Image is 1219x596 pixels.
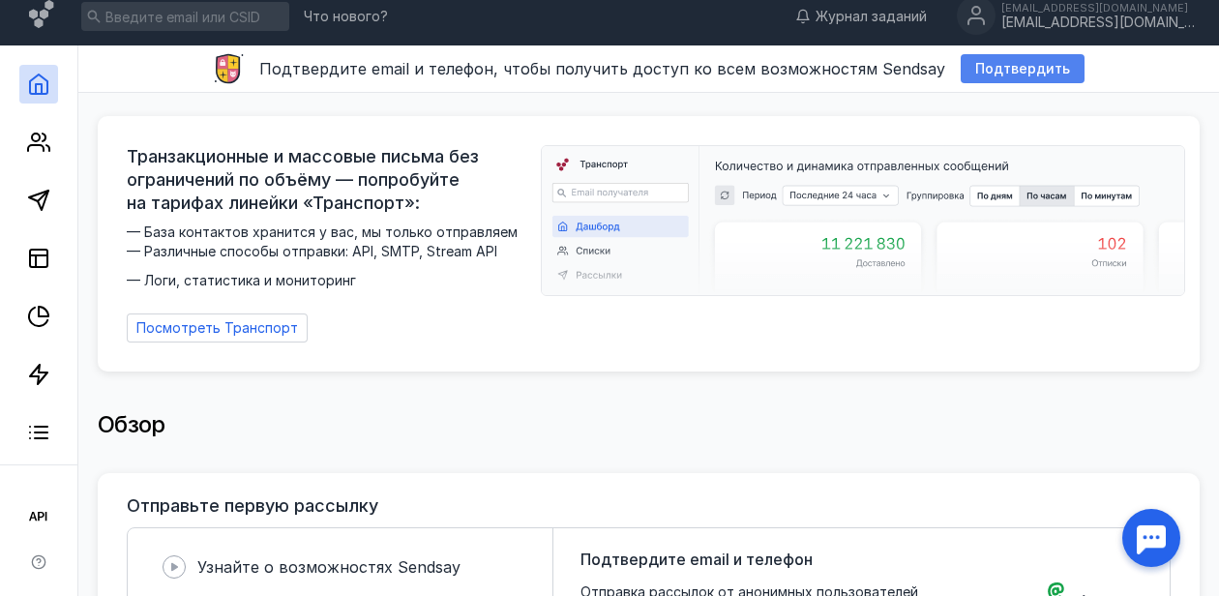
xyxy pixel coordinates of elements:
[81,2,289,31] input: Введите email или CSID
[127,313,308,343] a: Посмотреть Транспорт
[1001,2,1195,14] div: [EMAIL_ADDRESS][DOMAIN_NAME]
[580,548,813,571] span: Подтвердите email и телефон
[816,7,927,26] span: Журнал заданий
[127,223,529,290] span: — База контактов хранится у вас, мы только отправляем — Различные способы отправки: API, SMTP, St...
[542,146,1184,295] img: dashboard-transport-banner
[127,496,378,516] h3: Отправьте первую рассылку
[98,410,165,438] span: Обзор
[786,7,937,26] a: Журнал заданий
[136,320,298,337] span: Посмотреть Транспорт
[975,61,1070,77] span: Подтвердить
[961,54,1085,83] button: Подтвердить
[1001,15,1195,31] div: [EMAIL_ADDRESS][DOMAIN_NAME]
[197,557,461,577] span: Узнайте о возможностях Sendsay
[259,59,945,78] span: Подтвердите email и телефон, чтобы получить доступ ко всем возможностям Sendsay
[304,10,388,23] span: Что нового?
[127,145,529,215] span: Транзакционные и массовые письма без ограничений по объёму — попробуйте на тарифах линейки «Транс...
[294,10,398,23] a: Что нового?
